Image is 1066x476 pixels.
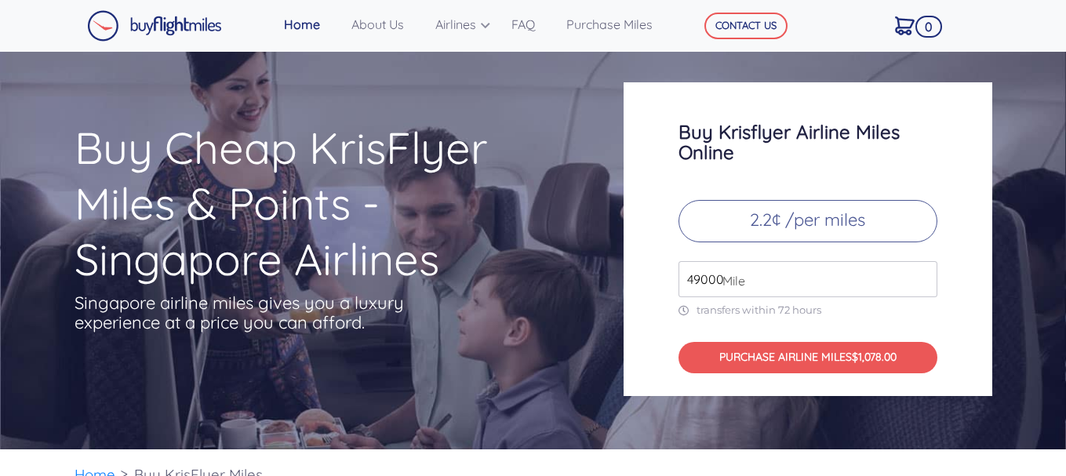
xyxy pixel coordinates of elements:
a: Airlines [429,9,504,40]
img: Cart [895,16,915,35]
button: PURCHASE AIRLINE MILES$1,078.00 [679,342,937,374]
img: Buy Flight Miles Logo [87,10,222,42]
p: Singapore airline miles gives you a luxury experience at a price you can afford. [75,293,427,332]
a: Home [278,9,345,40]
a: About Us [345,9,429,40]
a: 0 [889,9,937,42]
h3: Buy Krisflyer Airline Miles Online [679,122,937,162]
p: 2.2¢ /per miles [679,200,937,242]
p: transfers within 72 hours [679,303,937,317]
span: $1,078.00 [852,350,897,364]
span: Mile [715,271,745,290]
a: Purchase Miles [560,9,678,40]
a: FAQ [505,9,560,40]
h1: Buy Cheap KrisFlyer Miles & Points - Singapore Airlines [75,120,562,287]
button: CONTACT US [704,13,788,39]
a: Buy Flight Miles Logo [87,6,222,45]
span: 0 [915,16,942,38]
